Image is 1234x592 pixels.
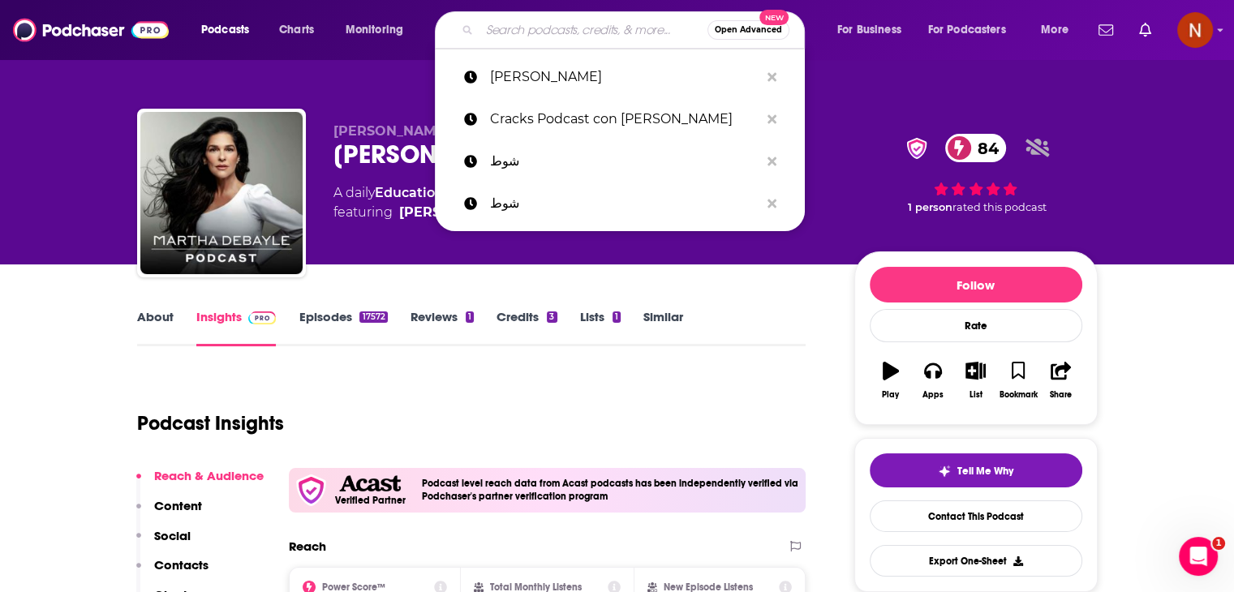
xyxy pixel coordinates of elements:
[422,478,800,502] h4: Podcast level reach data from Acast podcasts has been independently verified via Podchaser's part...
[435,182,805,225] a: شوط
[335,495,406,505] h5: Verified Partner
[1092,16,1120,44] a: Show notifications dropdown
[999,390,1037,400] div: Bookmark
[952,201,1047,213] span: rated this podcast
[870,453,1082,487] button: tell me why sparkleTell Me Why
[299,309,387,346] a: Episodes17572
[375,185,444,200] a: Education
[466,311,474,323] div: 1
[490,140,759,182] p: شوط
[154,528,191,543] p: Social
[140,112,303,274] img: Martha Debayle
[333,123,449,139] span: [PERSON_NAME]
[870,500,1082,532] a: Contact This Podcast
[497,309,557,346] a: Credits3
[1177,12,1213,48] img: User Profile
[269,17,324,43] a: Charts
[333,203,515,222] span: featuring
[136,498,202,528] button: Content
[580,309,621,346] a: Lists1
[137,411,284,435] h1: Podcast Insights
[837,19,901,41] span: For Business
[870,545,1082,577] button: Export One-Sheet
[643,309,683,346] a: Similar
[435,56,805,98] a: [PERSON_NAME]
[136,468,264,498] button: Reach & Audience
[759,10,789,25] span: New
[154,468,264,483] p: Reach & Audience
[547,311,557,323] div: 3
[137,309,174,346] a: About
[399,203,515,222] a: Martha Debayle
[715,26,782,34] span: Open Advanced
[918,17,1030,43] button: open menu
[435,140,805,182] a: شوط
[1133,16,1158,44] a: Show notifications dropdown
[13,15,169,45] img: Podchaser - Follow, Share and Rate Podcasts
[136,528,191,558] button: Social
[154,557,209,573] p: Contacts
[154,498,202,513] p: Content
[490,182,759,225] p: شوط
[901,138,932,159] img: verified Badge
[870,309,1082,342] div: Rate
[908,201,952,213] span: 1 person
[248,311,277,324] img: Podchaser Pro
[136,557,209,587] button: Contacts
[479,17,707,43] input: Search podcasts, credits, & more...
[870,351,912,410] button: Play
[190,17,270,43] button: open menu
[289,538,326,554] h2: Reach
[1050,390,1072,400] div: Share
[912,351,954,410] button: Apps
[707,20,789,40] button: Open AdvancedNew
[922,390,944,400] div: Apps
[334,17,424,43] button: open menu
[359,311,387,323] div: 17572
[854,123,1098,224] div: verified Badge84 1 personrated this podcast
[1212,537,1225,550] span: 1
[1041,19,1068,41] span: More
[201,19,249,41] span: Podcasts
[333,183,515,222] div: A daily podcast
[490,56,759,98] p: Martha Debayle
[1177,12,1213,48] span: Logged in as AdelNBM
[997,351,1039,410] button: Bookmark
[279,19,314,41] span: Charts
[938,465,951,478] img: tell me why sparkle
[970,390,982,400] div: List
[346,19,403,41] span: Monitoring
[490,98,759,140] p: Cracks Podcast con Oso Trava
[1177,12,1213,48] button: Show profile menu
[411,309,474,346] a: Reviews1
[928,19,1006,41] span: For Podcasters
[954,351,996,410] button: List
[450,11,820,49] div: Search podcasts, credits, & more...
[882,390,899,400] div: Play
[1030,17,1089,43] button: open menu
[961,134,1007,162] span: 84
[339,475,401,492] img: Acast
[295,474,327,506] img: verfied icon
[826,17,922,43] button: open menu
[613,311,621,323] div: 1
[1039,351,1081,410] button: Share
[870,267,1082,302] button: Follow
[957,465,1013,478] span: Tell Me Why
[1179,537,1218,576] iframe: Intercom live chat
[945,134,1007,162] a: 84
[196,309,277,346] a: InsightsPodchaser Pro
[435,98,805,140] a: Cracks Podcast con [PERSON_NAME]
